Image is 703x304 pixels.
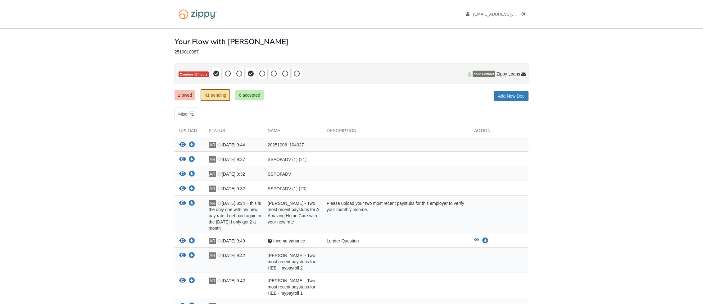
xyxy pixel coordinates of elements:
div: Description [322,127,469,137]
span: ordepnlirpa@gmail.com [473,12,544,16]
span: [DATE] 8:24 – this is the only one with my new pay rate, I get paid again on the [DATE] I only ge... [209,201,263,231]
span: AR [209,278,216,284]
div: 2510010087 [175,49,528,55]
span: [DATE] 9:32 [217,172,245,177]
a: 1 owed [175,90,195,100]
a: Download SSPOFADV [189,172,195,177]
span: AR [209,200,216,206]
a: Log out [522,12,528,18]
button: View SSPOFADV [179,171,186,177]
a: Add New Doc [494,91,528,101]
span: [DATE] 9:32 [217,186,245,191]
span: AR [209,252,216,259]
span: [DATE] 9:37 [217,157,245,162]
button: View SSPOFADV (1) (21) [179,156,186,163]
span: [PERSON_NAME] - Two most recent paystubs for HEB - mypayroll 2 [268,253,315,270]
a: 6 accepted [235,90,264,100]
span: Overdue 40 hours [179,71,209,77]
span: [DATE] 9:44 [217,142,245,147]
span: SSPOFADV [268,172,291,177]
a: 41 pending [201,89,230,101]
h1: Your Flow with [PERSON_NAME] [175,38,288,46]
span: AR [209,156,216,163]
button: View Income variance [179,238,186,244]
a: Download Income variance [189,239,195,244]
div: Action [469,127,528,137]
div: Lender Question [322,238,469,246]
button: View 20251006_104327 [179,142,186,148]
span: [DATE] 9:49 [217,238,245,243]
button: View Income variance [474,238,479,244]
a: Download Pedro Rivera - Two most recent paystubs for HEB - mypayroll 2 [189,253,195,258]
button: View Pedro Rivera - Two most recent paystubs for HEB - mypayroll 1 [179,278,186,284]
span: SSPOFADV (1) (21) [268,157,306,162]
span: Your Contact [473,71,495,77]
span: AR [209,238,216,244]
span: [PERSON_NAME] - Two most recent paystubs for A Amazing Home Care with your new rate [268,201,319,224]
span: 41 [187,111,196,117]
a: Download April Rivera - Two most recent paystubs for A Amazing Home Care with your new rate [189,201,195,206]
a: Download SSPOFADV (1) (21) [189,157,195,162]
div: Please upload your two most recent paystubs for this employer to verify your monthly income. [322,200,469,231]
div: Name [263,127,322,137]
span: AR [209,142,216,148]
span: Zippy Loans [497,71,520,77]
span: [PERSON_NAME] - Two most recent paystubs for HEB - mypayroll 1 [268,278,315,296]
span: [DATE] 9:42 [217,278,245,283]
span: 20251006_104327 [268,142,304,147]
button: View Pedro Rivera - Two most recent paystubs for HEB - mypayroll 2 [179,252,186,259]
div: Status [204,127,263,137]
button: View SSPOFADV (1) (20) [179,186,186,192]
span: SSPOFADV (1) (20) [268,186,306,191]
a: Download 20251006_104327 [189,143,195,148]
span: [DATE] 9:42 [217,253,245,258]
a: edit profile [466,12,544,18]
span: AR [209,171,216,177]
a: Download Income variance [482,238,488,243]
span: AR [209,186,216,192]
button: View April Rivera - Two most recent paystubs for A Amazing Home Care with your new rate [179,200,186,207]
span: Income variance [273,238,305,243]
a: Download Pedro Rivera - Two most recent paystubs for HEB - mypayroll 1 [189,279,195,283]
a: Download SSPOFADV (1) (20) [189,187,195,191]
a: Misc [175,108,200,121]
div: Upload [175,127,204,137]
img: Logo [175,6,221,22]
